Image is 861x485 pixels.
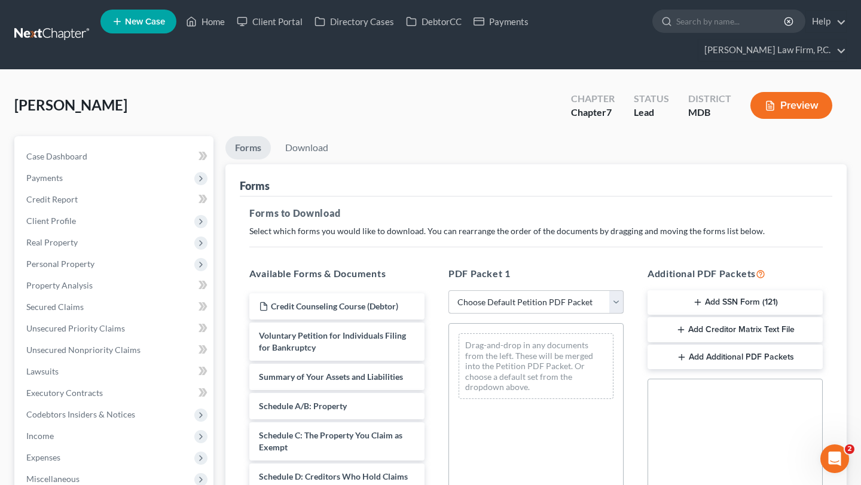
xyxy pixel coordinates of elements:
span: Expenses [26,452,60,462]
span: Codebtors Insiders & Notices [26,409,135,419]
span: 2 [845,444,854,454]
a: Forms [225,136,271,159]
span: Schedule A/B: Property [259,401,347,411]
a: Case Dashboard [17,146,213,167]
div: District [688,92,731,106]
span: Secured Claims [26,302,84,312]
h5: Forms to Download [249,206,823,220]
div: MDB [688,106,731,119]
a: Unsecured Priority Claims [17,318,213,339]
a: Home [180,11,231,32]
a: Property Analysis [17,275,213,296]
span: 7 [606,106,612,118]
button: Add SSN Form (121) [648,290,823,315]
h5: Additional PDF Packets [648,266,823,281]
span: Income [26,431,54,441]
span: Credit Report [26,194,78,204]
span: New Case [125,17,165,26]
div: Lead [634,106,669,119]
button: Add Additional PDF Packets [648,345,823,370]
span: Case Dashboard [26,151,87,161]
a: Credit Report [17,189,213,210]
span: Summary of Your Assets and Liabilities [259,372,403,382]
span: Payments [26,173,63,183]
button: Preview [750,92,832,119]
div: Status [634,92,669,106]
iframe: Intercom live chat [820,444,849,473]
span: Real Property [26,237,78,247]
input: Search by name... [676,10,786,32]
button: Add Creditor Matrix Text File [648,317,823,342]
a: [PERSON_NAME] Law Firm, P.C. [698,39,846,61]
a: Lawsuits [17,361,213,382]
div: Drag-and-drop in any documents from the left. These will be merged into the Petition PDF Packet. ... [459,333,613,399]
a: Unsecured Nonpriority Claims [17,339,213,361]
a: Payments [468,11,535,32]
a: Client Portal [231,11,309,32]
span: Miscellaneous [26,474,80,484]
a: Download [276,136,338,159]
h5: Available Forms & Documents [249,266,425,281]
div: Forms [240,179,270,193]
p: Select which forms you would like to download. You can rearrange the order of the documents by dr... [249,225,823,237]
span: Personal Property [26,259,94,269]
span: Property Analysis [26,280,93,290]
span: Lawsuits [26,366,59,376]
a: Directory Cases [309,11,400,32]
a: Secured Claims [17,296,213,318]
span: Credit Counseling Course (Debtor) [271,301,398,311]
span: [PERSON_NAME] [14,96,127,113]
div: Chapter [571,92,615,106]
div: Chapter [571,106,615,119]
span: Schedule C: The Property You Claim as Exempt [259,430,402,452]
span: Unsecured Nonpriority Claims [26,345,141,355]
a: Executory Contracts [17,382,213,404]
span: Client Profile [26,216,76,226]
span: Executory Contracts [26,388,103,398]
a: Help [806,11,846,32]
h5: PDF Packet 1 [448,266,624,281]
a: DebtorCC [400,11,468,32]
span: Unsecured Priority Claims [26,323,125,333]
span: Voluntary Petition for Individuals Filing for Bankruptcy [259,330,406,352]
